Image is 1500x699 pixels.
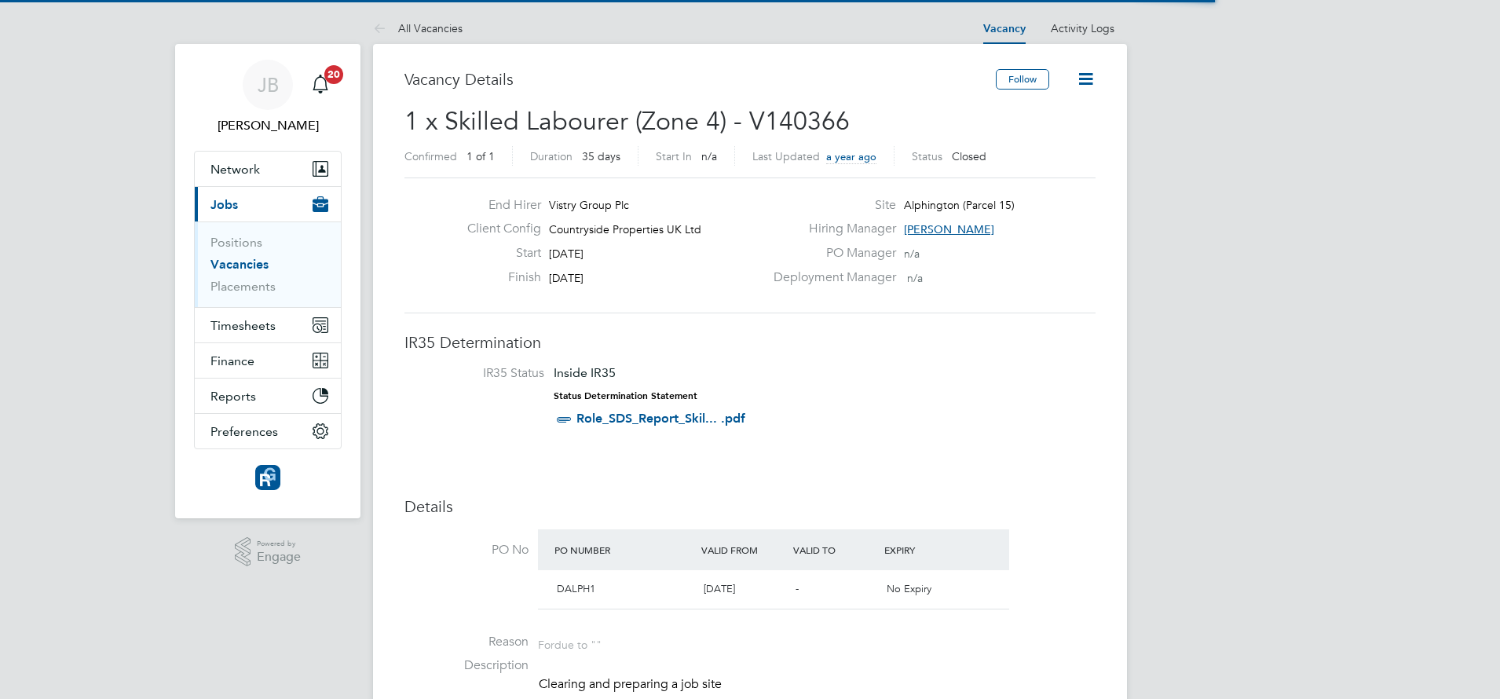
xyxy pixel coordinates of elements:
button: Finance [195,343,341,378]
a: JB[PERSON_NAME] [194,60,342,135]
label: Deployment Manager [764,269,896,286]
a: Vacancy [983,22,1026,35]
li: Clearing and preparing a job site [539,676,1096,697]
span: Jobs [210,197,238,212]
div: PO Number [551,536,697,564]
button: Jobs [195,187,341,221]
img: resourcinggroup-logo-retina.png [255,465,280,490]
label: Status [912,149,942,163]
span: DALPH1 [557,582,595,595]
label: PO No [404,542,529,558]
span: [DATE] [549,271,584,285]
span: 35 days [582,149,620,163]
div: Jobs [195,221,341,307]
a: Role_SDS_Report_Skil... .pdf [576,411,745,426]
span: a year ago [826,150,876,163]
button: Follow [996,69,1049,90]
label: Start [455,245,541,262]
div: For due to "" [538,634,602,652]
label: Reason [404,634,529,650]
span: 20 [324,65,343,84]
label: Hiring Manager [764,221,896,237]
span: Preferences [210,424,278,439]
span: 1 of 1 [466,149,495,163]
span: [DATE] [549,247,584,261]
div: Valid To [789,536,881,564]
label: Site [764,197,896,214]
div: Expiry [880,536,972,564]
div: Valid From [697,536,789,564]
span: Alphington (Parcel 15) [904,198,1015,212]
a: Placements [210,279,276,294]
span: Joe Belsten [194,116,342,135]
h3: Details [404,496,1096,517]
a: All Vacancies [373,21,463,35]
h3: Vacancy Details [404,69,996,90]
span: No Expiry [887,582,931,595]
label: Start In [656,149,692,163]
span: Engage [257,551,301,564]
label: PO Manager [764,245,896,262]
span: Countryside Properties UK Ltd [549,222,701,236]
span: [DATE] [704,582,735,595]
label: IR35 Status [420,365,544,382]
span: - [796,582,799,595]
span: n/a [907,271,923,285]
span: [PERSON_NAME] [904,222,994,236]
span: Inside IR35 [554,365,616,380]
span: Vistry Group Plc [549,198,629,212]
span: Finance [210,353,254,368]
a: Positions [210,235,262,250]
span: n/a [701,149,717,163]
span: Reports [210,389,256,404]
button: Timesheets [195,308,341,342]
span: Timesheets [210,318,276,333]
button: Preferences [195,414,341,448]
nav: Main navigation [175,44,360,518]
a: Powered byEngage [235,537,302,567]
a: 20 [305,60,336,110]
a: Vacancies [210,257,269,272]
label: Duration [530,149,573,163]
a: Activity Logs [1051,21,1114,35]
span: Closed [952,149,986,163]
button: Reports [195,379,341,413]
strong: Status Determination Statement [554,390,697,401]
button: Network [195,152,341,186]
span: Powered by [257,537,301,551]
label: Description [404,657,529,674]
label: Client Config [455,221,541,237]
span: JB [258,75,279,95]
label: End Hirer [455,197,541,214]
span: 1 x Skilled Labourer (Zone 4) - V140366 [404,106,850,137]
label: Confirmed [404,149,457,163]
h3: IR35 Determination [404,332,1096,353]
span: Network [210,162,260,177]
label: Last Updated [752,149,820,163]
label: Finish [455,269,541,286]
a: Go to home page [194,465,342,490]
span: n/a [904,247,920,261]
